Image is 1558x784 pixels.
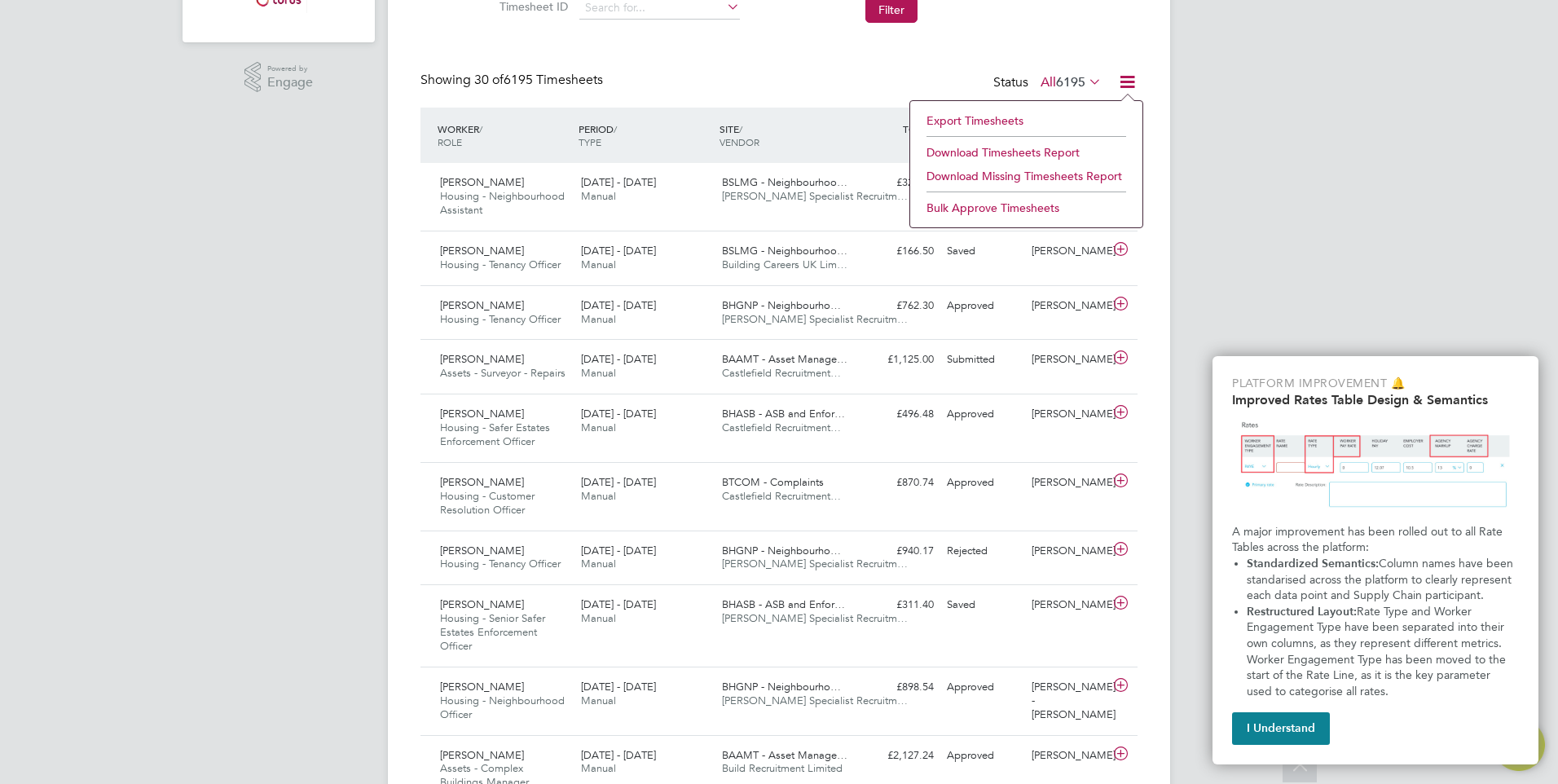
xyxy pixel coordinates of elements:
p: A major improvement has been rolled out to all Rate Tables across the platform: [1232,524,1519,556]
div: £940.17 [856,538,940,565]
div: £496.48 [856,401,940,428]
span: Manual [581,557,616,570]
span: BTCOM - Complaints [722,475,824,489]
div: Showing [420,72,606,89]
span: VENDOR [720,135,759,148]
span: / [614,122,617,135]
span: [PERSON_NAME] [440,475,524,489]
div: Rejected [940,538,1025,565]
div: Status [993,72,1105,95]
span: [DATE] - [DATE] [581,407,656,421]
div: £898.54 [856,674,940,701]
span: Manual [581,189,616,203]
span: [PERSON_NAME] [440,680,524,694]
div: Approved [940,401,1025,428]
p: Platform Improvement 🔔 [1232,376,1519,392]
span: Housing - Neighbourhood Officer [440,694,565,721]
span: BAAMT - Asset Manage… [722,748,847,762]
span: Castlefield Recruitment… [722,366,841,380]
span: BHASB - ASB and Enfor… [722,597,845,611]
span: Manual [581,421,616,434]
span: Housing - Senior Safer Estates Enforcement Officer [440,611,545,653]
span: Housing - Customer Resolution Officer [440,489,535,517]
span: Assets - Surveyor - Repairs [440,366,566,380]
span: [DATE] - [DATE] [581,680,656,694]
div: [PERSON_NAME] [1025,538,1110,565]
li: Download Missing Timesheets Report [918,165,1134,187]
span: 6195 [1056,74,1085,90]
span: Rate Type and Worker Engagement Type have been separated into their own columns, as they represen... [1247,605,1509,698]
span: Manual [581,761,616,775]
span: BAAMT - Asset Manage… [722,352,847,366]
span: [PERSON_NAME] [440,244,524,258]
div: Saved [940,592,1025,619]
span: [PERSON_NAME] [440,544,524,557]
span: BSLMG - Neighbourhoo… [722,244,847,258]
li: Bulk Approve Timesheets [918,196,1134,219]
div: £870.74 [856,469,940,496]
div: [PERSON_NAME] [1025,742,1110,769]
span: Manual [581,258,616,271]
div: Improved Rate Table Semantics [1213,356,1538,764]
div: Approved [940,293,1025,319]
span: Housing - Neighbourhood Assistant [440,189,565,217]
div: £311.40 [856,592,940,619]
strong: Standardized Semantics: [1247,557,1379,570]
li: Download Timesheets Report [918,141,1134,164]
span: Housing - Tenancy Officer [440,312,561,326]
div: Approved [940,674,1025,701]
div: £762.30 [856,293,940,319]
span: Manual [581,489,616,503]
span: [DATE] - [DATE] [581,352,656,366]
span: BHGNP - Neighbourho… [722,680,841,694]
div: Approved [940,469,1025,496]
div: WORKER [434,114,574,156]
div: Saved [940,238,1025,265]
span: TYPE [579,135,601,148]
div: £1,125.00 [856,346,940,373]
h2: Improved Rates Table Design & Semantics [1232,392,1519,407]
span: Housing - Tenancy Officer [440,557,561,570]
span: Housing - Safer Estates Enforcement Officer [440,421,550,448]
span: [DATE] - [DATE] [581,298,656,312]
span: / [479,122,482,135]
div: [PERSON_NAME] [1025,293,1110,319]
img: Updated Rates Table Design & Semantics [1232,414,1519,518]
span: [DATE] - [DATE] [581,544,656,557]
div: [PERSON_NAME] [1025,592,1110,619]
span: 30 of [474,72,504,88]
span: [PERSON_NAME] Specialist Recruitm… [722,557,908,570]
span: [PERSON_NAME] [440,597,524,611]
span: Castlefield Recruitment… [722,421,841,434]
span: [PERSON_NAME] Specialist Recruitm… [722,189,908,203]
span: Engage [267,76,313,90]
strong: Restructured Layout: [1247,605,1357,619]
li: Export Timesheets [918,109,1134,132]
div: [PERSON_NAME] [1025,401,1110,428]
span: BSLMG - Neighbourhoo… [722,175,847,189]
div: Approved [940,742,1025,769]
span: / [739,122,742,135]
div: SITE [715,114,856,156]
div: [PERSON_NAME] [1025,469,1110,496]
span: Castlefield Recruitment… [722,489,841,503]
div: [PERSON_NAME] [1025,346,1110,373]
span: [DATE] - [DATE] [581,244,656,258]
span: Powered by [267,62,313,76]
span: BHGNP - Neighbourho… [722,298,841,312]
span: [DATE] - [DATE] [581,748,656,762]
div: £323.06 [856,170,940,196]
span: [DATE] - [DATE] [581,597,656,611]
div: [PERSON_NAME] - [PERSON_NAME] [1025,674,1110,729]
span: BHGNP - Neighbourho… [722,544,841,557]
span: [PERSON_NAME] [440,748,524,762]
label: All [1041,74,1102,90]
span: Column names have been standarised across the platform to clearly represent each data point and S... [1247,557,1516,602]
span: 6195 Timesheets [474,72,603,88]
span: [DATE] - [DATE] [581,175,656,189]
span: [PERSON_NAME] [440,175,524,189]
span: Build Recruitment Limited [722,761,843,775]
span: Manual [581,366,616,380]
span: Housing - Tenancy Officer [440,258,561,271]
button: I Understand [1232,712,1330,745]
